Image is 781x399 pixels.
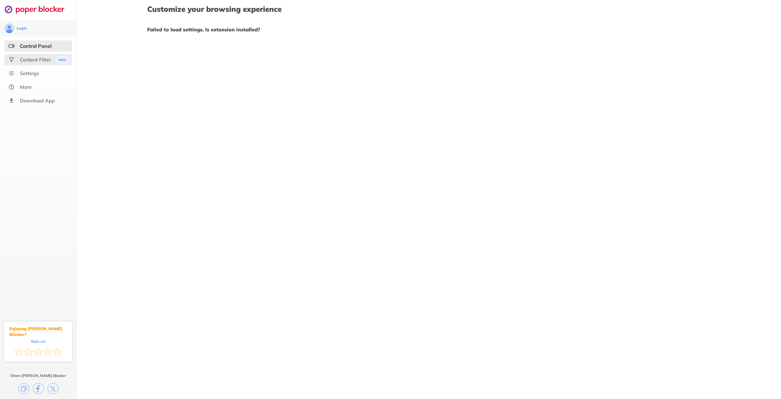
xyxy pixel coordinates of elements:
[55,56,70,64] img: menuBanner.svg
[4,23,14,33] img: avatar.svg
[8,84,15,90] img: about.svg
[33,383,44,394] img: facebook.svg
[147,5,711,13] h1: Customize your browsing experience
[8,70,15,76] img: settings.svg
[8,97,15,104] img: download-app.svg
[31,340,45,343] div: Rate us!
[48,383,58,394] img: x.svg
[9,326,67,338] div: Enjoying [PERSON_NAME] Blocker?
[20,70,39,76] div: Settings
[20,57,51,63] div: Content Filter
[17,26,27,31] div: Login
[10,373,66,378] div: Share [PERSON_NAME] Blocker
[20,97,55,104] div: Download App
[8,43,15,49] img: features-selected.svg
[147,25,711,34] h1: Failed to load settings. Is extension installed?
[20,43,52,49] div: Control Panel
[4,5,71,14] img: logo-webpage.svg
[18,383,29,394] img: copy.svg
[8,57,15,63] img: social.svg
[20,84,32,90] div: More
